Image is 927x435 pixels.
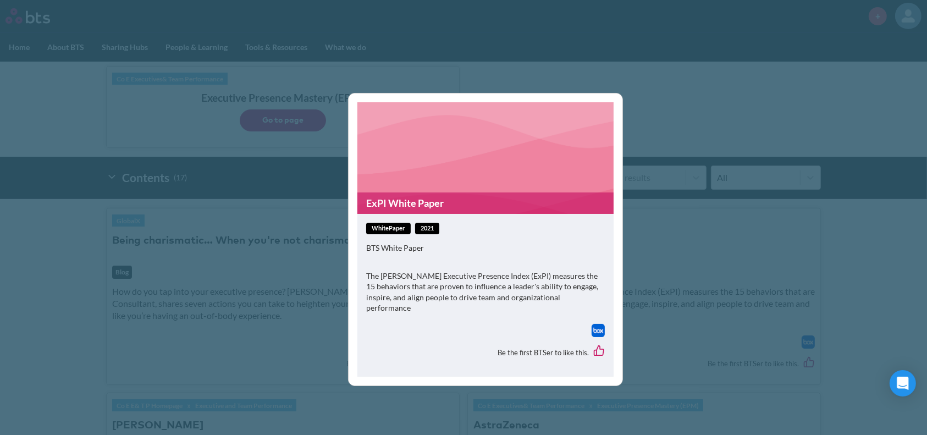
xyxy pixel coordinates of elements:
p: The [PERSON_NAME] Executive Presence Index (ExPI) measures the 15 behaviors that are proven to in... [366,271,605,313]
span: whitePaper [366,223,411,234]
div: Be the first BTSer to like this. [366,337,605,368]
a: Download file from Box [592,324,605,337]
img: Box logo [592,324,605,337]
div: Open Intercom Messenger [890,370,916,397]
span: 2021 [415,223,439,234]
p: BTS White Paper [366,243,605,254]
a: ExPI White Paper [357,192,614,214]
